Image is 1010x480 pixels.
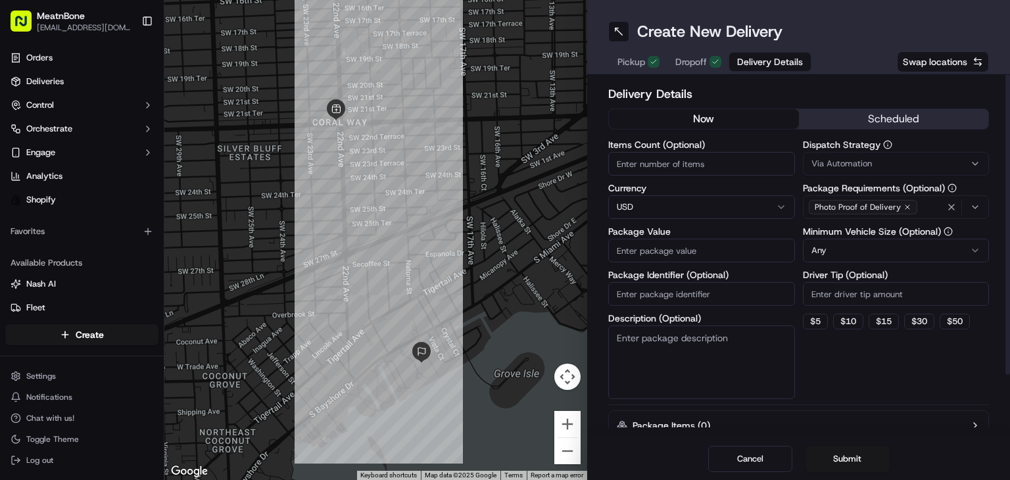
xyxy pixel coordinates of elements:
h1: Create New Delivery [637,21,782,42]
a: Terms (opens in new tab) [504,471,523,479]
img: Nash [13,12,39,39]
div: Past conversations [13,170,88,181]
button: Swap locations [897,51,989,72]
span: Dropoff [675,55,707,68]
img: 8571987876998_91fb9ceb93ad5c398215_72.jpg [28,125,51,149]
label: Dispatch Strategy [803,140,990,149]
button: Map camera controls [554,364,581,390]
div: Start new chat [59,125,216,138]
input: Enter package identifier [608,282,795,306]
span: Analytics [26,170,62,182]
label: Package Identifier (Optional) [608,270,795,279]
p: Welcome 👋 [13,52,239,73]
span: • [143,203,147,214]
button: Control [5,95,158,116]
span: Control [26,99,54,111]
img: Wisdom Oko [13,226,34,252]
button: Settings [5,367,158,385]
span: Map data ©2025 Google [425,471,496,479]
h2: Delivery Details [608,85,989,103]
span: [DATE] [150,239,177,249]
span: Create [76,328,104,341]
button: $30 [904,314,934,329]
input: Got a question? Start typing here... [34,84,237,98]
span: Pickup [617,55,645,68]
button: Cancel [708,446,792,472]
label: Description (Optional) [608,314,795,323]
span: Orders [26,52,53,64]
label: Minimum Vehicle Size (Optional) [803,227,990,236]
button: now [609,109,799,129]
button: See all [204,168,239,183]
label: Currency [608,183,795,193]
span: Swap locations [903,55,967,68]
button: Toggle Theme [5,430,158,448]
button: Minimum Vehicle Size (Optional) [944,227,953,236]
button: MeatnBone [37,9,85,22]
span: Shopify [26,194,56,206]
div: 📗 [13,295,24,305]
img: 1736555255976-a54dd68f-1ca7-489b-9aae-adbdc363a1c4 [26,204,37,214]
a: Shopify [5,189,158,210]
a: Analytics [5,166,158,187]
span: Settings [26,371,56,381]
button: Via Automation [803,152,990,176]
button: Photo Proof of Delivery [803,195,990,219]
button: scheduled [799,109,989,129]
a: Deliveries [5,71,158,92]
button: Start new chat [224,129,239,145]
a: Open this area in Google Maps (opens a new window) [168,463,211,480]
span: Orchestrate [26,123,72,135]
div: We're available if you need us! [59,138,181,149]
div: Favorites [5,221,158,242]
input: Enter package value [608,239,795,262]
button: Submit [806,446,890,472]
button: Zoom in [554,411,581,437]
button: $50 [940,314,970,329]
span: Notifications [26,392,72,402]
span: Log out [26,455,53,466]
label: Package Value [608,227,795,236]
span: Engage [26,147,55,158]
span: API Documentation [124,293,211,306]
span: Wisdom [PERSON_NAME] [41,203,140,214]
div: 💻 [111,295,122,305]
a: Powered byPylon [93,325,159,335]
button: Orchestrate [5,118,158,139]
label: Package Requirements (Optional) [803,183,990,193]
span: • [143,239,147,249]
span: Nash AI [26,278,56,290]
a: Orders [5,47,158,68]
span: Knowledge Base [26,293,101,306]
img: 1736555255976-a54dd68f-1ca7-489b-9aae-adbdc363a1c4 [13,125,37,149]
button: $5 [803,314,828,329]
span: Pylon [131,325,159,335]
button: Keyboard shortcuts [360,471,417,480]
a: 📗Knowledge Base [8,288,106,312]
button: Log out [5,451,158,469]
button: Nash AI [5,274,158,295]
button: Package Requirements (Optional) [948,183,957,193]
button: Dispatch Strategy [883,140,892,149]
span: Fleet [26,302,45,314]
span: Delivery Details [737,55,803,68]
input: Enter driver tip amount [803,282,990,306]
a: Nash AI [11,278,153,290]
button: $15 [869,314,899,329]
span: Photo Proof of Delivery [815,202,901,212]
span: [DATE] [150,203,177,214]
button: Notifications [5,388,158,406]
label: Driver Tip (Optional) [803,270,990,279]
a: Fleet [11,302,153,314]
img: Google [168,463,211,480]
label: Items Count (Optional) [608,140,795,149]
div: Available Products [5,252,158,274]
button: Engage [5,142,158,163]
button: MeatnBone[EMAIL_ADDRESS][DOMAIN_NAME] [5,5,136,37]
span: Deliveries [26,76,64,87]
button: Create [5,324,158,345]
button: $10 [833,314,863,329]
img: Wisdom Oko [13,191,34,216]
span: Via Automation [811,158,872,170]
a: 💻API Documentation [106,288,216,312]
